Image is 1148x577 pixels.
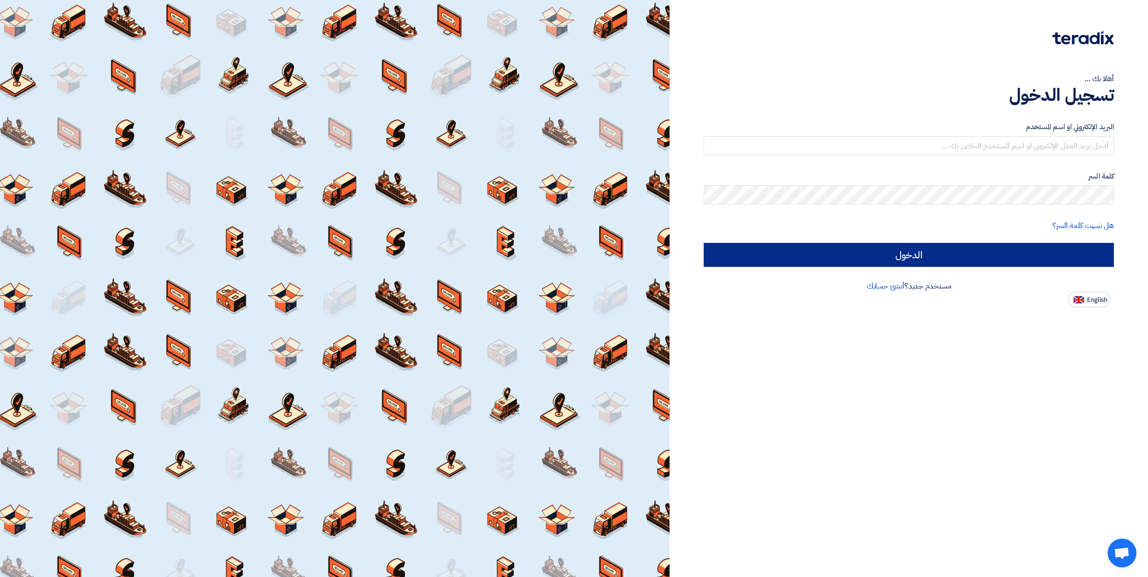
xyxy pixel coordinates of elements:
[704,121,1114,132] label: البريد الإلكتروني او اسم المستخدم
[704,73,1114,84] div: أهلا بك ...
[1068,292,1110,307] button: English
[1074,296,1084,303] img: en-US.png
[1087,297,1107,303] span: English
[704,280,1114,292] div: مستخدم جديد؟
[867,280,904,292] a: أنشئ حسابك
[704,84,1114,106] h1: تسجيل الدخول
[1108,539,1136,567] a: Open chat
[704,136,1114,156] input: أدخل بريد العمل الإلكتروني او اسم المستخدم الخاص بك ...
[1052,220,1114,231] a: هل نسيت كلمة السر؟
[704,171,1114,182] label: كلمة السر
[704,243,1114,267] input: الدخول
[1052,31,1114,45] img: Teradix logo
